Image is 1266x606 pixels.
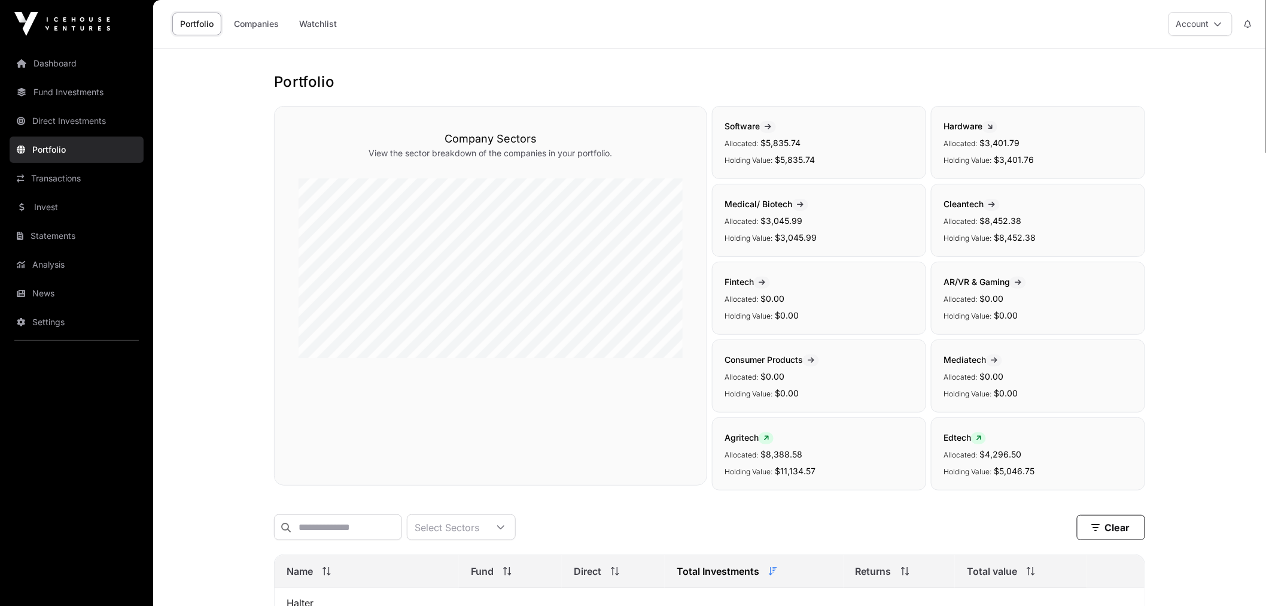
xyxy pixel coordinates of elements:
[944,295,977,304] span: Allocated:
[760,216,802,226] span: $3,045.99
[172,13,221,35] a: Portfolio
[979,138,1020,148] span: $3,401.79
[725,277,770,287] span: Fintech
[1077,515,1145,540] button: Clear
[1206,549,1266,606] iframe: Chat Widget
[994,310,1018,320] span: $0.00
[226,13,287,35] a: Companies
[14,12,110,36] img: Icehouse Ventures Logo
[725,354,819,365] span: Consumer Products
[944,311,991,320] span: Holding Value:
[725,467,772,476] span: Holding Value:
[1168,12,1232,36] button: Account
[944,217,977,226] span: Allocated:
[944,121,997,131] span: Hardware
[979,449,1021,459] span: $4,296.50
[967,564,1017,578] span: Total value
[725,432,774,443] span: Agritech
[994,232,1036,243] span: $8,452.38
[725,156,772,165] span: Holding Value:
[10,108,144,134] a: Direct Investments
[944,234,991,243] span: Holding Value:
[287,564,313,578] span: Name
[944,467,991,476] span: Holding Value:
[725,295,758,304] span: Allocated:
[994,154,1034,165] span: $3,401.76
[944,450,977,459] span: Allocated:
[944,139,977,148] span: Allocated:
[994,388,1018,398] span: $0.00
[944,354,1002,365] span: Mediatech
[10,309,144,335] a: Settings
[471,564,494,578] span: Fund
[760,293,784,304] span: $0.00
[979,371,1003,381] span: $0.00
[10,252,144,278] a: Analysis
[725,199,808,209] span: Medical/ Biotech
[725,217,758,226] span: Allocated:
[10,194,144,220] a: Invest
[299,131,683,147] h3: Company Sectors
[725,450,758,459] span: Allocated:
[944,156,991,165] span: Holding Value:
[944,432,986,443] span: Edtech
[10,165,144,192] a: Transactions
[944,199,1000,209] span: Cleantech
[856,564,891,578] span: Returns
[725,372,758,381] span: Allocated:
[775,232,817,243] span: $3,045.99
[10,50,144,77] a: Dashboard
[944,372,977,381] span: Allocated:
[775,466,815,476] span: $11,134.57
[10,137,144,163] a: Portfolio
[274,72,1145,92] h1: Portfolio
[760,449,802,459] span: $8,388.58
[775,154,815,165] span: $5,835.74
[407,515,486,540] div: Select Sectors
[10,280,144,307] a: News
[677,564,759,578] span: Total Investments
[979,293,1003,304] span: $0.00
[775,388,799,398] span: $0.00
[944,389,991,398] span: Holding Value:
[775,310,799,320] span: $0.00
[10,223,144,249] a: Statements
[725,389,772,398] span: Holding Value:
[725,311,772,320] span: Holding Value:
[979,216,1021,226] span: $8,452.38
[291,13,345,35] a: Watchlist
[725,139,758,148] span: Allocated:
[299,147,683,159] p: View the sector breakdown of the companies in your portfolio.
[725,121,776,131] span: Software
[574,564,601,578] span: Direct
[10,79,144,105] a: Fund Investments
[994,466,1034,476] span: $5,046.75
[725,234,772,243] span: Holding Value:
[760,371,784,381] span: $0.00
[760,138,801,148] span: $5,835.74
[944,277,1026,287] span: AR/VR & Gaming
